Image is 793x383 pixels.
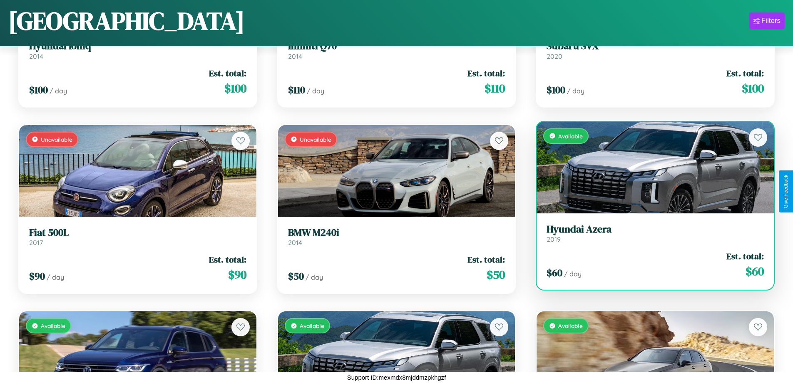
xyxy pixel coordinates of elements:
span: Unavailable [41,136,72,143]
span: 2014 [29,52,43,60]
h3: Hyundai Azera [547,223,764,235]
h1: [GEOGRAPHIC_DATA] [8,4,245,38]
span: Available [300,322,324,329]
span: Est. total: [209,67,246,79]
a: BMW M240i2014 [288,227,505,247]
a: Fiat 500L2017 [29,227,246,247]
button: Filters [749,13,785,29]
span: $ 50 [288,269,304,283]
span: $ 110 [485,80,505,97]
span: $ 60 [746,263,764,280]
span: $ 90 [29,269,45,283]
h3: Subaru SVX [547,40,764,52]
span: $ 60 [547,266,562,280]
span: $ 100 [742,80,764,97]
span: $ 100 [29,83,48,97]
span: Unavailable [300,136,331,143]
span: Available [558,133,583,140]
span: 2017 [29,238,43,247]
span: / day [50,87,67,95]
span: Est. total: [209,253,246,265]
span: $ 100 [224,80,246,97]
div: Filters [761,17,781,25]
a: Subaru SVX2020 [547,40,764,60]
h3: Fiat 500L [29,227,246,239]
span: Available [558,322,583,329]
span: $ 110 [288,83,305,97]
h3: Infiniti Q70 [288,40,505,52]
span: / day [567,87,584,95]
div: Give Feedback [783,175,789,208]
span: $ 50 [487,266,505,283]
span: 2019 [547,235,561,243]
span: Est. total: [467,67,505,79]
span: 2014 [288,52,302,60]
span: 2014 [288,238,302,247]
h3: BMW M240i [288,227,505,239]
a: Infiniti Q702014 [288,40,505,60]
span: Available [41,322,65,329]
a: Hyundai Azera2019 [547,223,764,244]
span: $ 100 [547,83,565,97]
h3: Hyundai Ioniq [29,40,246,52]
span: Est. total: [726,250,764,262]
span: $ 90 [228,266,246,283]
span: Est. total: [467,253,505,265]
span: / day [47,273,64,281]
p: Support ID: mexmdx8mjddmzpkhgzf [347,372,446,383]
a: Hyundai Ioniq2014 [29,40,246,60]
span: / day [306,273,323,281]
span: / day [564,270,582,278]
span: / day [307,87,324,95]
span: 2020 [547,52,562,60]
span: Est. total: [726,67,764,79]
